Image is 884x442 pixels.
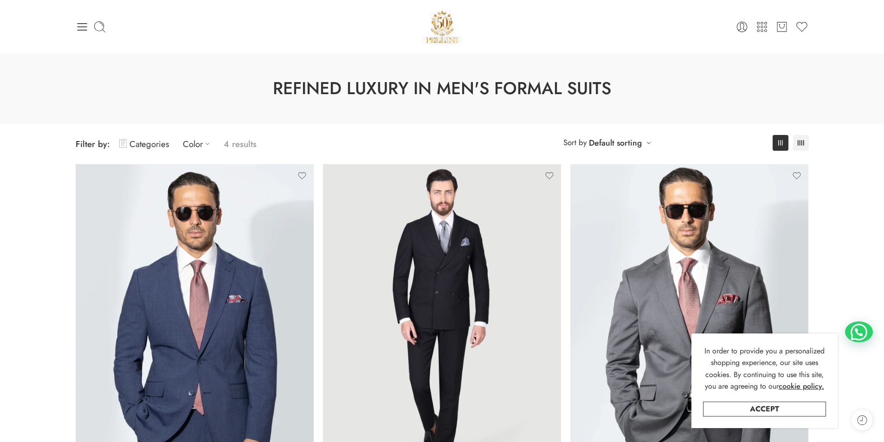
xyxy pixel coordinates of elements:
a: Default sorting [589,136,642,149]
a: Pellini - [422,7,462,46]
a: Login / Register [736,20,748,33]
span: Filter by: [76,138,110,150]
span: In order to provide you a personalized shopping experience, our site uses cookies. By continuing ... [704,346,825,392]
a: Color [183,133,214,155]
a: Accept [703,402,826,416]
a: Wishlist [795,20,808,33]
a: Categories [119,133,169,155]
a: Cart [775,20,788,33]
span: Sort by [563,135,587,150]
img: Pellini [422,7,462,46]
a: cookie policy. [779,380,824,392]
p: 4 results [224,133,257,155]
h1: Refined Luxury in Men's Formal Suits [23,77,861,101]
